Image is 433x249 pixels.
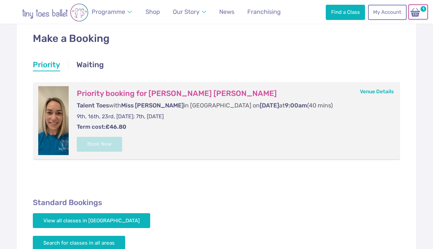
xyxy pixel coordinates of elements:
a: Waiting [76,59,104,72]
span: 1 [419,5,427,13]
a: Programme [89,4,135,20]
h3: Priority booking for [PERSON_NAME] [PERSON_NAME] [77,89,387,98]
p: Term cost: [77,123,387,131]
a: View all classes in [GEOGRAPHIC_DATA] [33,213,150,228]
span: Miss [PERSON_NAME] [121,102,184,109]
span: Programme [92,8,125,15]
span: Shop [145,8,160,15]
a: My Account [368,5,407,20]
span: News [219,8,234,15]
a: Venue Details [360,89,394,95]
a: Our Story [170,4,210,20]
p: with in [GEOGRAPHIC_DATA] on at (40 mins) [77,101,387,110]
a: Franchising [244,4,284,20]
span: Talent Toes [77,102,109,109]
a: News [216,4,237,20]
h1: Make a Booking [33,31,400,46]
p: 9th, 16th, 23rd, [DATE]; 7th, [DATE] [77,113,387,120]
button: Book Now [77,137,122,152]
strong: £46.80 [106,123,126,130]
a: 1 [408,4,428,20]
span: Franchising [247,8,281,15]
span: Our Story [173,8,200,15]
span: [DATE] [260,102,279,109]
a: Find a Class [326,5,365,20]
a: Shop [142,4,163,20]
h2: Standard Bookings [33,198,400,207]
img: tiny toes ballet [8,3,102,22]
span: 9:00am [285,102,307,109]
